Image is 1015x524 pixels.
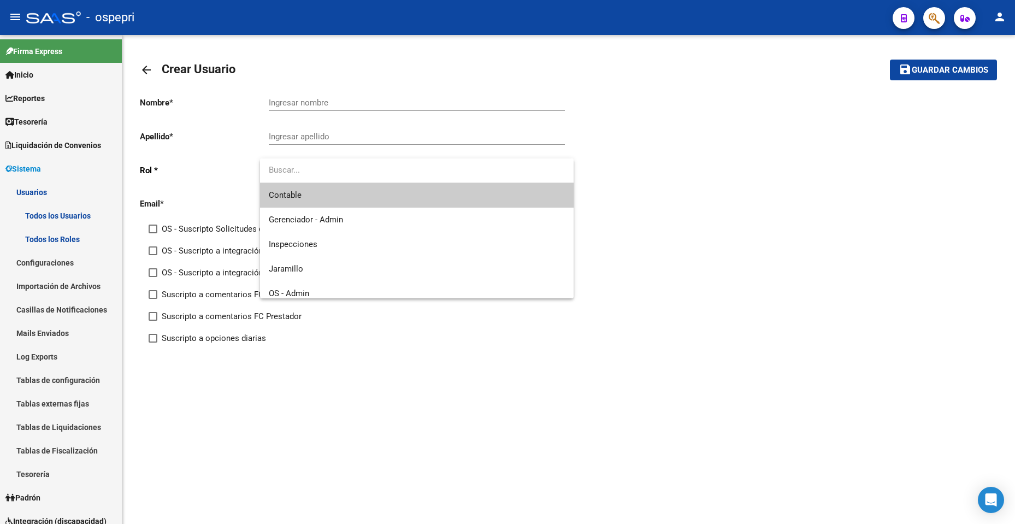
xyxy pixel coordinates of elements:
[269,239,317,249] span: Inspecciones
[978,487,1004,513] div: Open Intercom Messenger
[269,289,309,298] span: OS - Admin
[269,215,343,225] span: Gerenciador - Admin
[269,190,302,200] span: Contable
[260,157,574,182] input: dropdown search
[269,264,303,274] span: Jaramillo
